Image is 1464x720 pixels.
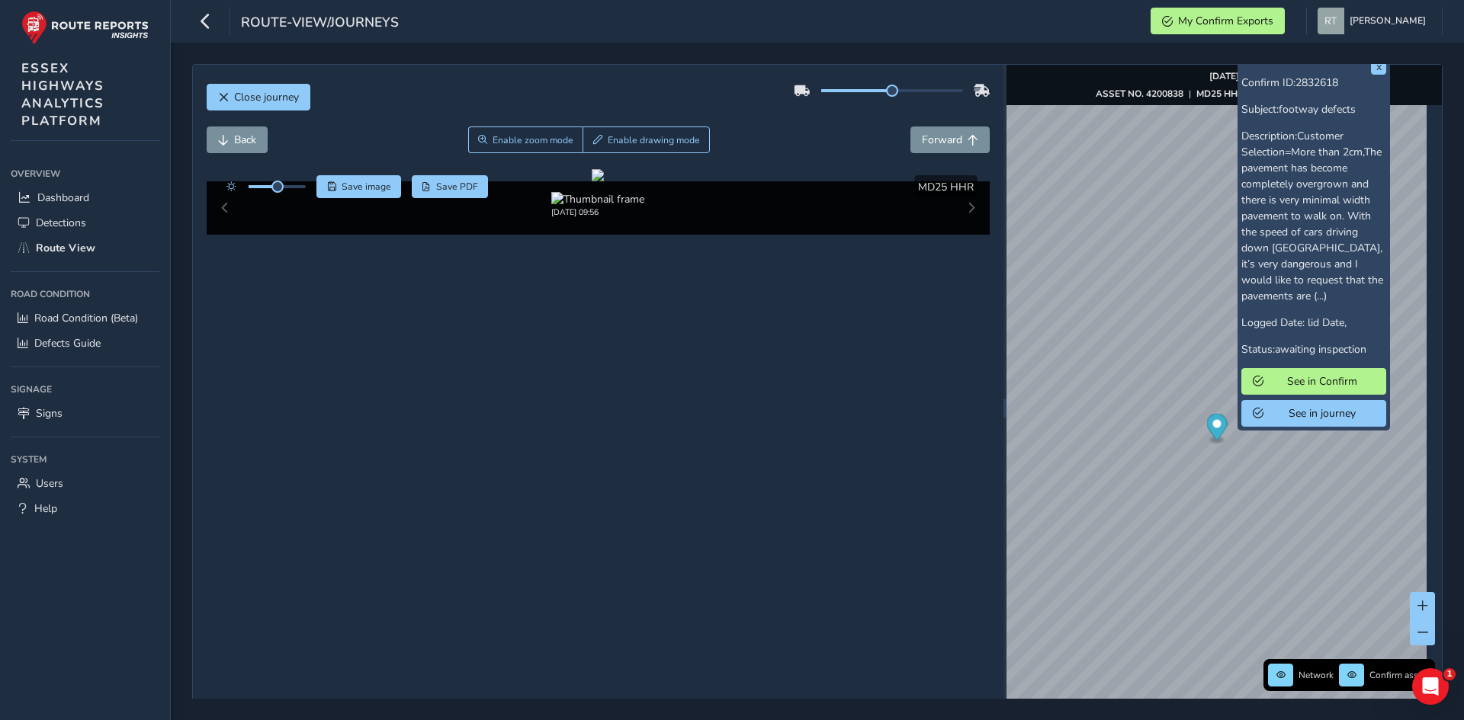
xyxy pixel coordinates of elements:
a: Route View [11,235,159,261]
div: Overview [11,162,159,185]
img: rr logo [21,11,149,45]
p: Description: [1241,128,1386,304]
button: Close journey [207,84,310,110]
span: Network [1299,669,1334,681]
span: Customer Selection=More than 2cm,The pavement has become completely overgrown and there is very m... [1241,129,1383,303]
button: Zoom [468,126,583,153]
a: Defects Guide [11,331,159,356]
span: Users [36,476,63,491]
span: 2832618 [1295,75,1338,90]
span: footway defects [1279,102,1356,117]
button: x [1371,59,1386,75]
span: Close journey [234,90,299,104]
span: See in journey [1269,406,1375,421]
div: [DATE] 09:56 [551,206,644,218]
div: System [11,448,159,471]
strong: [DATE] [1209,70,1239,82]
a: Help [11,496,159,521]
span: [PERSON_NAME] [1350,8,1426,34]
div: Signage [11,378,159,401]
img: Thumbnail frame [551,192,644,206]
span: 1 [1443,668,1456,680]
span: Enable drawing mode [608,134,700,146]
iframe: Intercom live chat [1412,668,1449,705]
p: Logged Date: [1241,315,1386,331]
a: Road Condition (Beta) [11,306,159,331]
span: Detections [36,216,86,230]
span: My Confirm Exports [1178,14,1273,28]
span: awaiting inspection [1275,342,1366,357]
a: Dashboard [11,185,159,210]
strong: ASSET NO. 4200838 [1096,88,1183,100]
button: See in Confirm [1241,368,1386,395]
span: Defects Guide [34,336,101,350]
span: Dashboard [37,190,89,205]
p: Subject: [1241,101,1386,117]
span: Back [234,133,256,147]
span: lid Date, [1308,315,1347,330]
button: Save [316,175,401,198]
div: Road Condition [11,283,159,306]
button: PDF [412,175,489,198]
button: Forward [910,126,990,153]
button: My Confirm Exports [1151,8,1285,34]
span: Forward [922,133,962,147]
span: Save PDF [436,181,478,193]
p: Status: [1241,341,1386,357]
button: Draw [583,126,710,153]
span: Help [34,501,57,516]
button: Back [207,126,268,153]
span: Enable zoom mode [493,134,573,146]
span: Route View [36,241,95,255]
p: Confirm ID: [1241,75,1386,91]
a: Signs [11,401,159,426]
span: Road Condition (Beta) [34,311,138,325]
span: Save image [342,181,391,193]
span: See in Confirm [1269,374,1375,389]
span: ESSEX HIGHWAYS ANALYTICS PLATFORM [21,59,104,130]
a: Detections [11,210,159,235]
span: MD25 HHR [918,180,974,194]
img: diamond-layout [1318,8,1344,34]
button: See in journey [1241,400,1386,427]
button: [PERSON_NAME] [1318,8,1431,34]
span: Confirm assets [1369,669,1430,681]
strong: MD25 HHR [1196,88,1244,100]
div: Map marker [1206,414,1227,445]
div: | | [1096,88,1352,100]
span: Signs [36,406,63,421]
a: Users [11,471,159,496]
span: route-view/journeys [241,13,399,34]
